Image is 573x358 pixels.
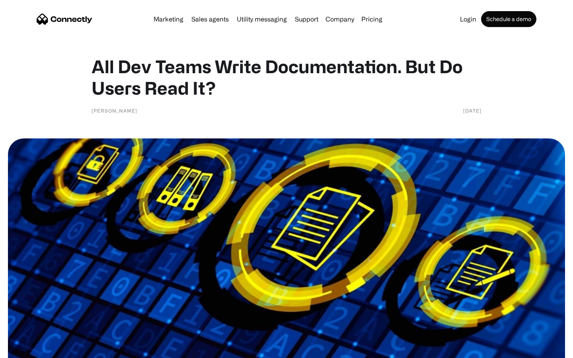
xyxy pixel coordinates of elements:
[481,11,536,27] a: Schedule a demo
[358,16,386,22] a: Pricing
[292,16,322,22] a: Support
[16,344,48,355] ul: Language list
[188,16,232,22] a: Sales agents
[92,107,137,115] div: [PERSON_NAME]
[92,56,481,99] h1: All Dev Teams Write Documentation. But Do Users Read It?
[8,344,48,355] aside: Language selected: English
[325,14,354,25] div: Company
[463,107,481,115] div: [DATE]
[457,16,479,22] a: Login
[234,16,290,22] a: Utility messaging
[150,16,187,22] a: Marketing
